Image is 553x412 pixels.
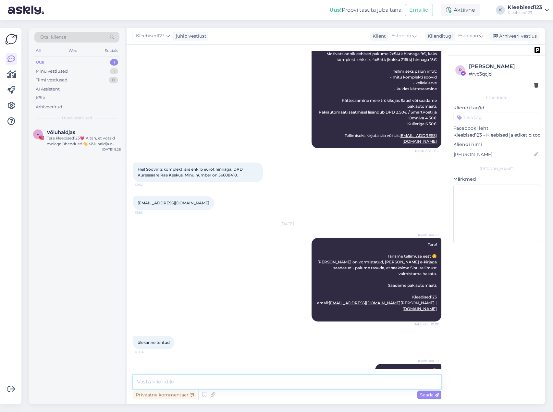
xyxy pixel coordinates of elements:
[399,133,437,144] a: [EMAIL_ADDRESS][DOMAIN_NAME]
[104,46,119,55] div: Socials
[136,32,165,40] span: Kleebised123
[36,77,68,83] div: Tiimi vestlused
[36,104,62,110] div: Arhiveeritud
[110,68,118,75] div: 1
[453,166,540,172] div: [PERSON_NAME]
[458,32,478,40] span: Estonian
[425,33,453,40] div: Klienditugi
[405,4,433,16] button: Emailid
[508,5,542,10] div: Kleebised123
[36,68,68,75] div: Minu vestlused
[508,5,549,15] a: Kleebised123Kleebised123
[133,221,441,227] div: [DATE]
[508,10,542,15] div: Kleebised123
[138,167,244,177] span: Hei! Soovin 2 komplekti siis ehk 15 eurot hinnaga. DPD Kuressaare Rae Keskus. Minu number on 5660...
[34,46,42,55] div: All
[329,7,342,13] b: Uus!
[453,132,540,139] p: Kleebised123 - Kleebised ja etiketid toodetele ning kleebised autodele.
[36,95,45,101] div: Kõik
[489,32,539,41] div: Arhiveeri vestlus
[133,391,196,399] div: Privaatne kommentaar
[453,113,540,122] input: Lisa tag
[469,63,538,70] div: [PERSON_NAME]
[135,350,159,355] span: 10:04
[441,4,480,16] div: Aktiivne
[459,67,462,72] span: r
[173,33,206,40] div: juhib vestlust
[138,340,170,345] span: ülekanne tehtud
[62,115,92,121] span: Uued vestlused
[453,95,540,101] div: Kliendi info
[453,125,540,132] p: Facebooki leht
[67,46,79,55] div: Web
[36,59,44,66] div: Uus
[453,104,540,111] p: Kliendi tag'id
[135,210,159,215] span: 13:53
[453,141,540,148] p: Kliendi nimi
[329,6,402,14] div: Proovi tasuta juba täna:
[415,233,439,237] span: Kleebised123
[5,33,18,45] img: Askly Logo
[415,358,439,363] span: Kleebised123
[469,70,538,78] div: # rvc3qcjd
[391,32,411,40] span: Estonian
[47,129,75,135] span: Võluhaldjas
[535,47,540,53] img: pd
[109,77,118,83] div: 0
[47,135,121,147] div: Tere kleebised123💗 Aitäh, et võtsid meiega ühendust! ☀️ Võluhaldja e-[PERSON_NAME] tööaeg on esma...
[40,34,66,41] span: Otsi kliente
[329,300,400,305] a: [EMAIL_ADDRESS][DOMAIN_NAME]
[415,149,439,153] span: Nähtud ✓ 11:52
[37,132,39,137] span: V
[110,59,118,66] div: 1
[402,306,437,311] a: [DOMAIN_NAME]
[420,392,439,398] span: Saada
[453,176,540,183] p: Märkmed
[36,86,60,92] div: AI Assistent
[135,182,159,187] span: 13:52
[370,33,386,40] div: Klient
[454,151,533,158] input: Lisa nimi
[102,147,121,152] div: [DATE] 9:28
[496,6,505,15] div: K
[380,368,437,373] span: Suurepärane, läheb töösse 😊
[138,200,209,205] a: [EMAIL_ADDRESS][DOMAIN_NAME]
[413,322,439,327] span: Nähtud ✓ 10:00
